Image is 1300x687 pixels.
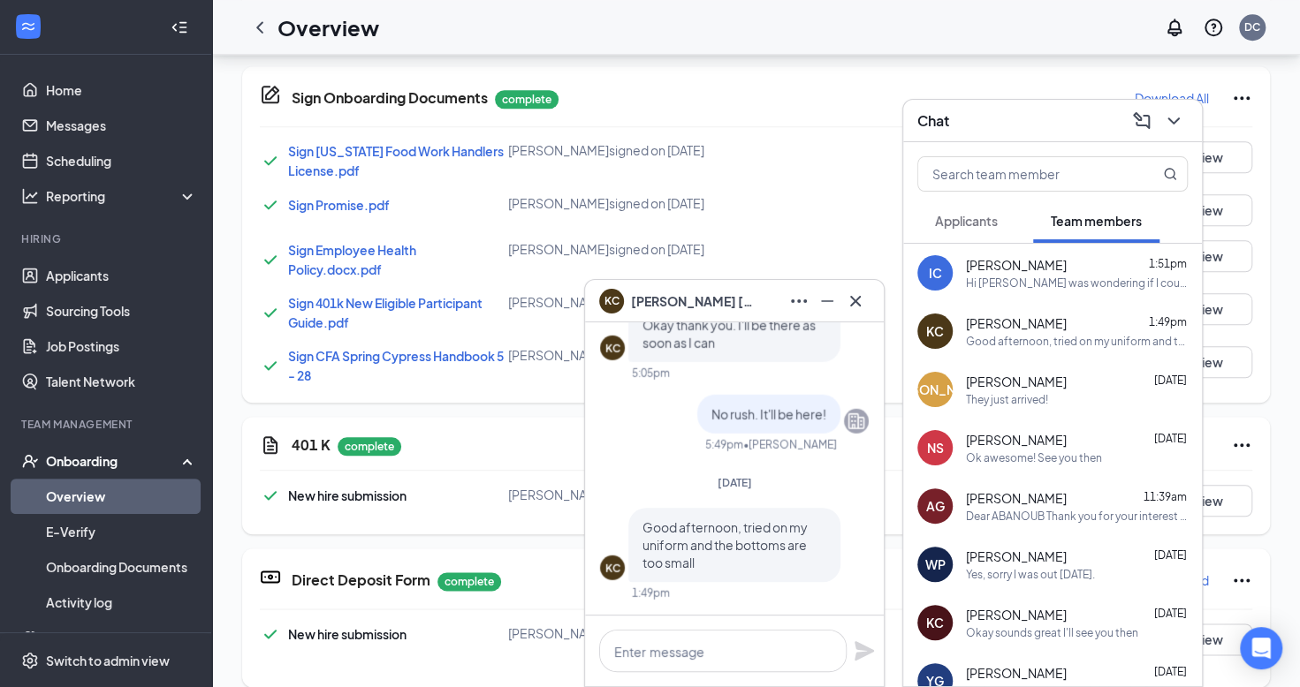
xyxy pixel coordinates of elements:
[288,348,504,383] a: Sign CFA Spring Cypress Handbook 5 - 28
[260,566,281,587] svg: DirectDepositIcon
[966,276,1188,291] div: Hi [PERSON_NAME] was wondering if I could talk to you about my schedule it's been really rough fo...
[46,143,197,178] a: Scheduling
[46,652,170,669] div: Switch to admin view
[508,625,732,641] span: [PERSON_NAME] completed on [DATE]
[1163,110,1184,132] svg: ChevronDown
[966,509,1188,524] div: Dear ABANOUB Thank you for your interest in the (AM) Back of House Team Member position at Octobe...
[1144,490,1187,503] span: 11:39am
[711,406,826,422] span: No rush. It'll be here!
[1164,240,1252,272] button: View
[338,437,401,456] p: complete
[817,291,838,312] svg: Minimize
[1164,293,1252,325] button: View
[966,567,1095,582] div: Yes, sorry I was out [DATE].
[605,341,620,356] div: KC
[1231,434,1252,456] svg: Ellipses
[1154,374,1187,387] span: [DATE]
[1051,213,1142,229] span: Team members
[925,555,946,573] div: WP
[508,141,839,159] div: [PERSON_NAME] signed on [DATE]
[288,295,483,330] span: Sign 401k New Eligible Participant Guide.pdf
[260,84,281,105] svg: CompanyDocumentIcon
[46,620,197,655] a: Team
[260,150,281,171] svg: Checkmark
[21,231,194,246] div: Hiring
[1128,107,1156,135] button: ComposeMessage
[495,90,559,109] p: complete
[1164,346,1252,378] button: View
[249,17,270,38] svg: ChevronLeft
[288,242,416,277] a: Sign Employee Health Policy.docx.pdf
[508,293,839,311] div: [PERSON_NAME] signed on [DATE]
[46,585,197,620] a: Activity log
[508,487,732,502] span: [PERSON_NAME] completed on [DATE]
[21,417,194,432] div: Team Management
[1240,627,1282,669] div: Open Intercom Messenger
[605,561,620,576] div: KC
[508,346,839,364] div: [PERSON_NAME] signed on [DATE]
[841,287,870,315] button: Cross
[46,364,197,399] a: Talent Network
[46,328,197,364] a: Job Postings
[1164,141,1252,173] button: View
[1131,110,1152,132] svg: ComposeMessage
[1231,87,1252,109] svg: Ellipses
[260,302,281,323] svg: Checkmark
[508,194,839,212] div: [PERSON_NAME] signed on [DATE]
[260,623,281,645] svg: Checkmark
[1134,84,1210,112] button: Download All
[918,157,1128,191] input: Search team member
[21,452,39,470] svg: UserCheck
[1149,257,1187,270] span: 1:51pm
[642,519,808,570] span: Good afternoon, tried on my uniform and the bottoms are too small
[1164,623,1252,655] button: View
[288,143,504,178] a: Sign [US_STATE] Food Work Handlers License.pdf
[46,258,197,293] a: Applicants
[508,240,839,258] div: [PERSON_NAME] signed on [DATE]
[966,431,1067,449] span: [PERSON_NAME]
[1164,194,1252,226] button: View
[1164,485,1252,517] button: View
[929,264,942,282] div: IC
[46,293,197,328] a: Sourcing Tools
[632,585,670,600] div: 1:49pm
[1159,107,1188,135] button: ChevronDown
[288,487,407,503] span: New hire submission
[260,249,281,270] svg: Checkmark
[292,88,488,108] h5: Sign Onboarding Documents
[788,291,810,312] svg: Ellipses
[1244,19,1260,34] div: DC
[288,197,390,213] span: Sign Promise.pdf
[926,497,945,515] div: AG
[437,572,501,591] p: complete
[966,664,1067,682] span: [PERSON_NAME]
[1231,570,1252,591] svg: Ellipses
[884,381,986,398] div: [PERSON_NAME]
[1154,432,1187,445] span: [DATE]
[46,479,197,514] a: Overview
[21,652,39,669] svg: Settings
[46,187,198,205] div: Reporting
[966,256,1067,274] span: [PERSON_NAME]
[813,287,841,315] button: Minimize
[46,452,182,470] div: Onboarding
[1135,89,1209,107] p: Download All
[288,626,407,642] span: New hire submission
[966,373,1067,390] span: [PERSON_NAME]
[292,435,331,455] h5: 401 K
[966,450,1102,465] div: Ok awesome! See you then
[935,213,998,229] span: Applicants
[966,334,1188,349] div: Good afternoon, tried on my uniform and the bottoms are too small
[743,437,837,452] span: • [PERSON_NAME]
[1154,665,1187,678] span: [DATE]
[966,489,1067,507] span: [PERSON_NAME]
[46,108,197,143] a: Messages
[966,392,1048,407] div: They just arrived!
[632,366,670,381] div: 5:05pm
[785,287,813,315] button: Ellipses
[966,314,1067,332] span: [PERSON_NAME]
[260,485,281,506] svg: Checkmark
